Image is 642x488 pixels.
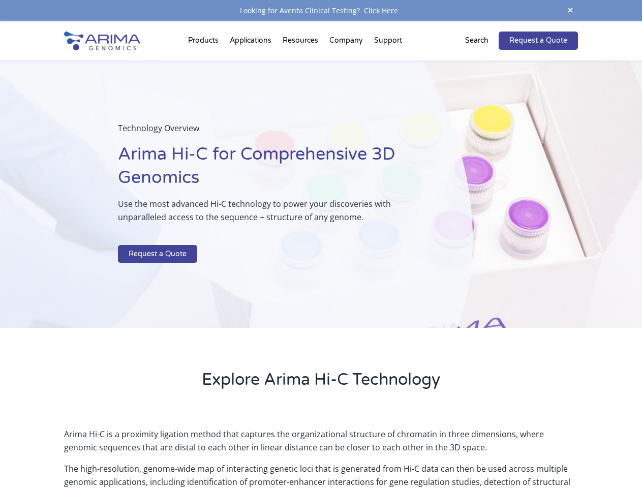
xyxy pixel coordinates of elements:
p: Arima Hi-C is a proximity ligation method that captures the organizational structure of chromatin... [64,428,577,462]
a: Request a Quote [118,245,197,263]
h2: Explore Arima Hi-C Technology [64,369,577,399]
div: Looking for Aventa Clinical Testing? [64,4,577,17]
p: Technology Overview [118,121,421,143]
a: Request a Quote [499,32,578,50]
p: Use the most advanced Hi-C technology to power your discoveries with unparalleled access to the s... [118,197,421,232]
h1: Arima Hi-C for Comprehensive 3D Genomics [118,143,421,197]
p: Search [465,34,488,47]
img: Arima-Genomics-logo [64,32,140,50]
a: Click Here [360,6,402,15]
